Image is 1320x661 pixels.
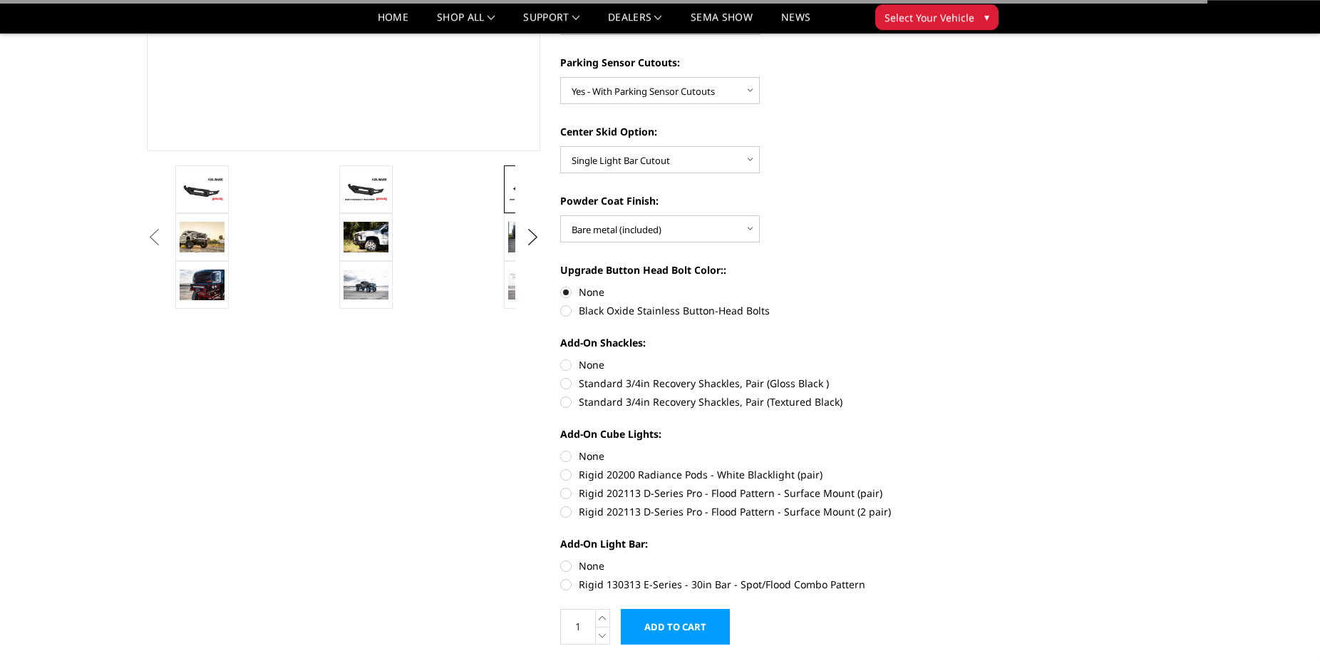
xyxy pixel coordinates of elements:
label: Rigid 202113 D-Series Pro - Flood Pattern - Surface Mount (2 pair) [560,504,954,519]
label: None [560,357,954,372]
button: Select Your Vehicle [875,4,999,30]
a: Home [378,12,408,33]
iframe: Chat Widget [1249,593,1320,661]
label: Rigid 20200 Radiance Pods - White Blacklight (pair) [560,467,954,482]
img: A2L Series - Base Front Bumper (Non Winch) [344,177,388,202]
label: Add-On Cube Lights: [560,426,954,441]
button: Next [522,227,544,248]
label: Center Skid Option: [560,124,954,139]
label: None [560,558,954,573]
a: News [781,12,810,33]
a: shop all [437,12,495,33]
span: Select Your Vehicle [885,10,974,25]
a: Support [523,12,579,33]
img: 2019 GMC 1500 [180,222,225,252]
img: A2L Series - Base Front Bumper (Non Winch) [508,270,553,300]
label: Add-On Shackles: [560,335,954,350]
img: A2L Series - Base Front Bumper (Non Winch) [180,270,225,299]
a: Dealers [608,12,662,33]
label: None [560,449,954,463]
label: Standard 3/4in Recovery Shackles, Pair (Textured Black) [560,394,954,409]
label: Parking Sensor Cutouts: [560,55,954,70]
label: None [560,285,954,299]
input: Add to Cart [621,609,730,645]
img: 2020 RAM HD - Available in single light bar configuration only [508,222,553,252]
img: A2L Series - Base Front Bumper (Non Winch) [180,177,225,202]
label: Add-On Light Bar: [560,536,954,551]
label: Powder Coat Finish: [560,193,954,208]
label: Black Oxide Stainless Button-Head Bolts [560,303,954,318]
img: A2L Series - Base Front Bumper (Non Winch) [344,270,388,299]
label: Standard 3/4in Recovery Shackles, Pair (Gloss Black ) [560,376,954,391]
a: SEMA Show [691,12,753,33]
span: ▾ [984,9,989,24]
label: Upgrade Button Head Bolt Color:: [560,262,954,277]
label: Rigid 202113 D-Series Pro - Flood Pattern - Surface Mount (pair) [560,486,954,501]
label: Rigid 130313 E-Series - 30in Bar - Spot/Flood Combo Pattern [560,577,954,592]
img: A2L Series - Base Front Bumper (Non Winch) [508,177,553,202]
img: 2020 Chevrolet HD - Compatible with block heater connection [344,222,388,252]
button: Previous [143,227,165,248]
